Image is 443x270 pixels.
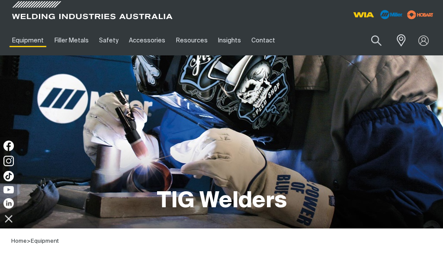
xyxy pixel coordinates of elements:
a: Equipment [31,238,59,244]
nav: Main [7,26,329,55]
img: LinkedIn [3,198,14,209]
img: hide socials [1,211,16,226]
input: Product name or item number... [351,30,391,51]
img: TikTok [3,171,14,181]
a: Contact [246,26,280,55]
a: Safety [94,26,124,55]
h1: TIG Welders [157,187,287,215]
a: Equipment [7,26,49,55]
a: Filler Metals [49,26,93,55]
img: Instagram [3,156,14,166]
img: miller [404,8,436,21]
a: Resources [171,26,213,55]
a: Home [11,238,27,244]
img: YouTube [3,186,14,193]
a: Accessories [124,26,170,55]
button: Search products [362,30,391,51]
span: > [27,238,31,244]
a: Insights [213,26,246,55]
img: Facebook [3,141,14,151]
